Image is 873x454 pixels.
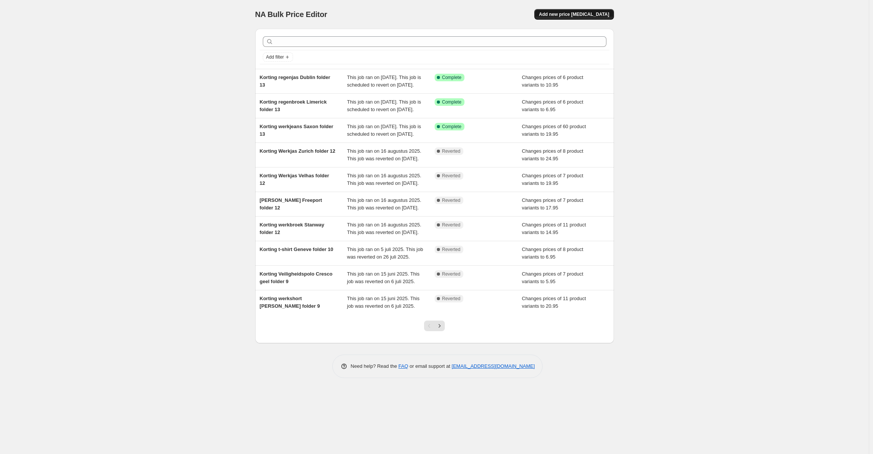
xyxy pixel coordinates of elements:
span: Reverted [442,296,461,302]
span: Korting Werkjas Velhas folder 12 [260,173,329,186]
span: Add filter [266,54,284,60]
span: Korting regenbroek Limerick folder 13 [260,99,327,112]
nav: Pagination [424,321,445,331]
a: [EMAIL_ADDRESS][DOMAIN_NAME] [452,363,535,369]
span: Korting werkshort [PERSON_NAME] folder 9 [260,296,320,309]
span: Complete [442,99,461,105]
span: Add new price [MEDICAL_DATA] [539,11,609,17]
span: Reverted [442,222,461,228]
a: FAQ [398,363,408,369]
span: Complete [442,74,461,81]
button: Add new price [MEDICAL_DATA] [534,9,614,20]
span: Changes prices of 7 product variants to 5.95 [522,271,583,284]
span: Changes prices of 60 product variants to 19.95 [522,124,586,137]
span: This job ran on [DATE]. This job is scheduled to revert on [DATE]. [347,74,421,88]
span: This job ran on 16 augustus 2025. This job was reverted on [DATE]. [347,197,421,211]
span: Korting Veiligheidspolo Cresco geel folder 9 [260,271,333,284]
span: Changes prices of 6 product variants to 10.95 [522,74,583,88]
span: Reverted [442,197,461,203]
span: Changes prices of 8 product variants to 24.95 [522,148,583,161]
span: or email support at [408,363,452,369]
span: This job ran on 15 juni 2025. This job was reverted on 6 juli 2025. [347,271,420,284]
span: Changes prices of 8 product variants to 6.95 [522,246,583,260]
span: This job ran on 16 augustus 2025. This job was reverted on [DATE]. [347,173,421,186]
span: Reverted [442,173,461,179]
span: Korting regenjas Dublin folder 13 [260,74,330,88]
span: Changes prices of 7 product variants to 17.95 [522,197,583,211]
span: This job ran on [DATE]. This job is scheduled to revert on [DATE]. [347,124,421,137]
span: Korting Werkjas Zurich folder 12 [260,148,336,154]
span: This job ran on 16 augustus 2025. This job was reverted on [DATE]. [347,222,421,235]
span: Changes prices of 11 product variants to 14.95 [522,222,586,235]
span: This job ran on 5 juli 2025. This job was reverted on 26 juli 2025. [347,246,423,260]
span: This job ran on [DATE]. This job is scheduled to revert on [DATE]. [347,99,421,112]
button: Add filter [263,53,293,62]
span: Changes prices of 6 product variants to 6.95 [522,99,583,112]
span: Korting werkjeans Saxon folder 13 [260,124,333,137]
span: Korting werkbroek Stanway folder 12 [260,222,324,235]
button: Next [434,321,445,331]
span: This job ran on 16 augustus 2025. This job was reverted on [DATE]. [347,148,421,161]
span: Korting t-shirt Geneve folder 10 [260,246,333,252]
span: Reverted [442,246,461,253]
span: [PERSON_NAME] Freeport folder 12 [260,197,322,211]
span: Reverted [442,271,461,277]
span: Need help? Read the [351,363,399,369]
span: Reverted [442,148,461,154]
span: NA Bulk Price Editor [255,10,327,19]
span: Changes prices of 11 product variants to 20.95 [522,296,586,309]
span: This job ran on 15 juni 2025. This job was reverted on 6 juli 2025. [347,296,420,309]
span: Complete [442,124,461,130]
span: Changes prices of 7 product variants to 19.95 [522,173,583,186]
